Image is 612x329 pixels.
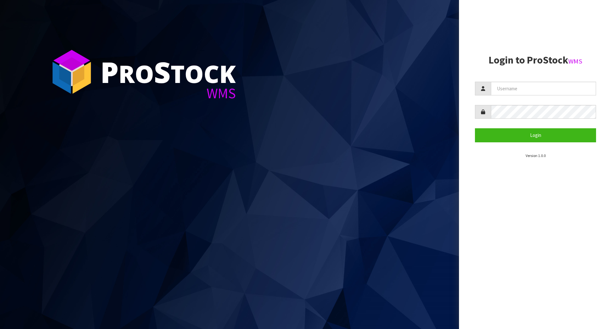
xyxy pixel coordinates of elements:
[100,57,236,86] div: ro tock
[475,128,596,142] button: Login
[526,153,546,158] small: Version 1.0.0
[48,48,96,96] img: ProStock Cube
[475,55,596,66] h2: Login to ProStock
[568,57,582,65] small: WMS
[100,86,236,101] div: WMS
[100,52,119,91] span: P
[154,52,171,91] span: S
[491,82,596,95] input: Username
